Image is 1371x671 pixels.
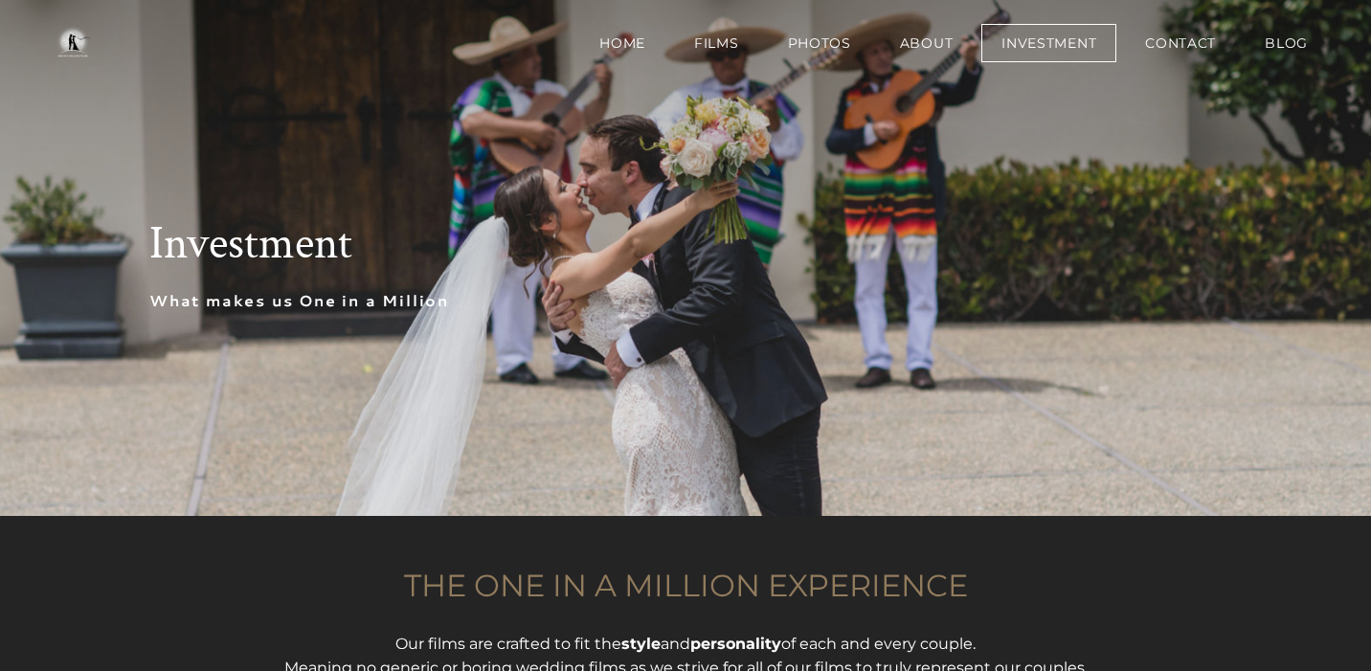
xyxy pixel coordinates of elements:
a: About [880,24,974,62]
font: What makes us One in a Million [149,290,449,311]
font: Investment [149,213,352,274]
font: THE ONE IN A MILLION EXPERIENCE [404,567,968,604]
strong: personality [690,635,781,653]
strong: style [621,635,661,653]
a: Investment [981,24,1116,62]
a: BLOG [1245,24,1328,62]
img: One in a Million Films | Los Angeles Wedding Videographer [38,24,106,62]
a: Contact [1125,24,1236,62]
a: Films [674,24,759,62]
a: Home [579,24,665,62]
a: Photos [768,24,871,62]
